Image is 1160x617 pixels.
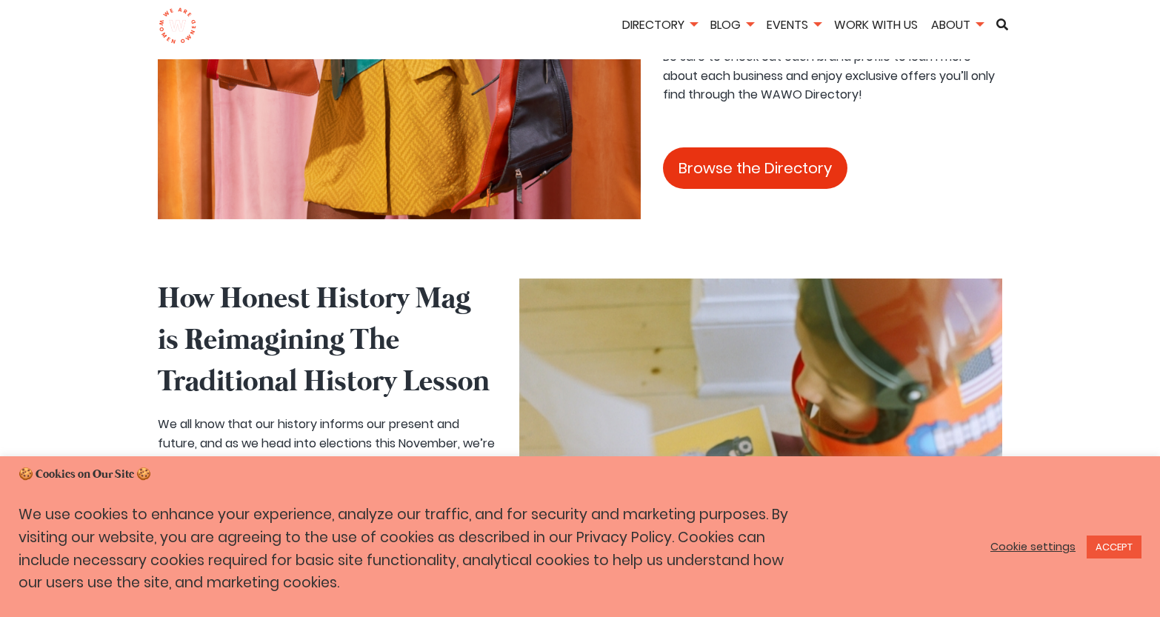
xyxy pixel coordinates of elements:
[990,540,1076,553] a: Cookie settings
[829,16,923,33] a: Work With Us
[926,16,988,37] li: About
[158,279,497,403] h2: How Honest History Mag is Reimagining The Traditional History Lesson
[705,16,759,33] a: Blog
[617,16,702,33] a: Directory
[19,467,1141,483] h5: 🍪 Cookies on Our Site 🍪
[663,47,1002,104] p: Be sure to check out each brand profile to learn more about each business and enjoy exclusive off...
[663,147,847,189] a: Browse the Directory
[926,16,988,33] a: About
[1087,536,1141,558] a: ACCEPT
[705,16,759,37] li: Blog
[761,16,826,33] a: Events
[19,504,804,595] p: We use cookies to enhance your experience, analyze our traffic, and for security and marketing pu...
[761,16,826,37] li: Events
[159,7,196,44] img: logo
[991,19,1013,30] a: Search
[617,16,702,37] li: Directory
